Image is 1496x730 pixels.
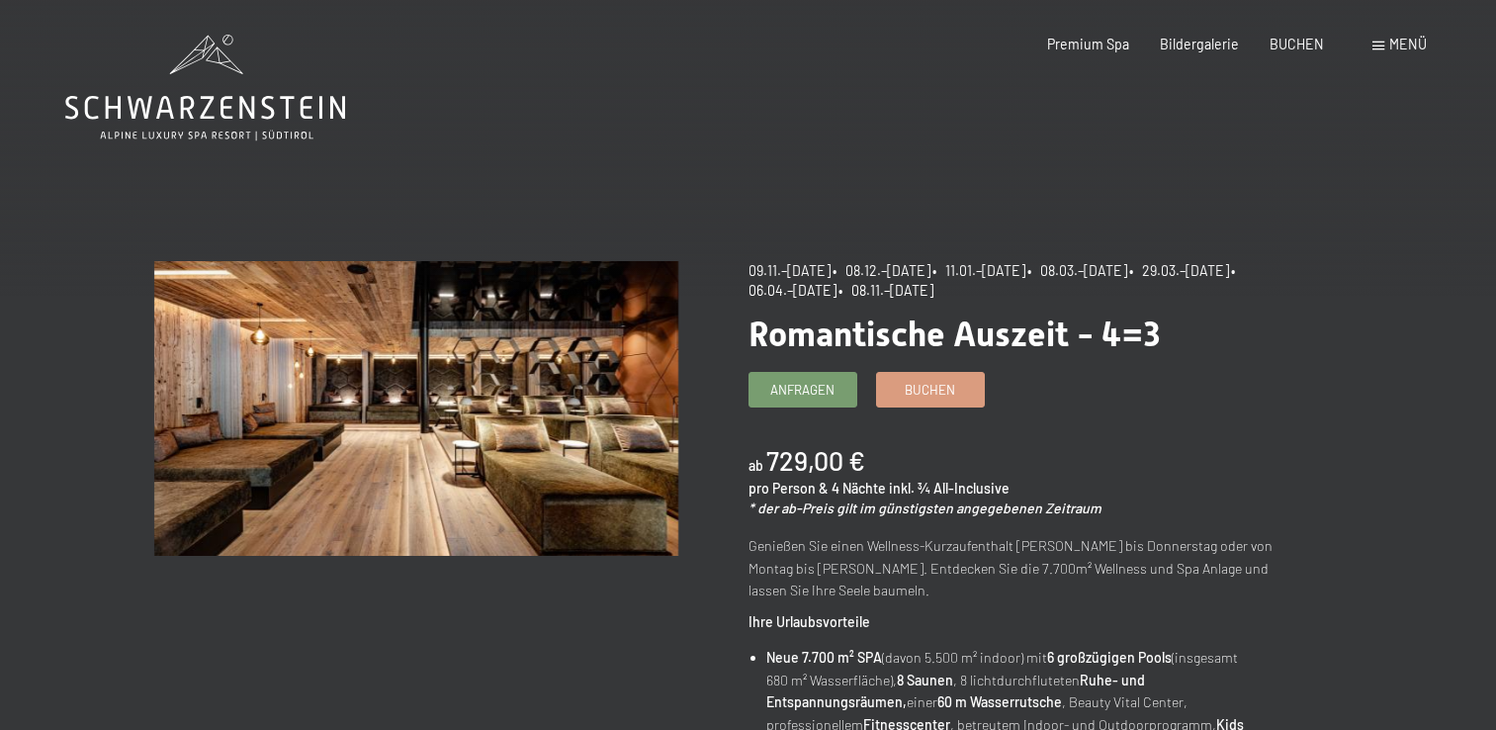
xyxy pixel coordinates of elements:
span: pro Person & [748,480,829,497]
strong: 6 großzügigen Pools [1047,649,1172,666]
span: • 08.11.–[DATE] [838,282,933,299]
a: Anfragen [749,373,856,406]
span: • 06.04.–[DATE] [748,262,1241,299]
strong: Neue 7.700 m² SPA [766,649,882,666]
strong: 8 Saunen [897,672,953,688]
span: Romantische Auszeit - 4=3 [748,314,1161,354]
p: Genießen Sie einen Wellness-Kurzaufenthalt [PERSON_NAME] bis Donnerstag oder von Montag bis [PERS... [748,535,1273,602]
b: 729,00 € [766,444,865,476]
span: • 11.01.–[DATE] [932,262,1025,279]
span: • 08.03.–[DATE] [1027,262,1127,279]
span: Menü [1389,36,1427,52]
span: 09.11.–[DATE] [748,262,831,279]
span: 4 Nächte [832,480,886,497]
a: Buchen [877,373,984,406]
span: • 29.03.–[DATE] [1129,262,1229,279]
span: Einwilligung Marketing* [557,411,720,431]
a: BUCHEN [1270,36,1324,52]
a: Bildergalerie [1160,36,1239,52]
img: Romantische Auszeit - 4=3 [154,261,678,556]
em: * der ab-Preis gilt im günstigsten angegebenen Zeitraum [748,500,1101,516]
span: Buchen [905,381,955,399]
strong: 60 m Wasserrutsche [937,693,1062,710]
span: • 08.12.–[DATE] [833,262,930,279]
span: ab [748,457,763,474]
a: Premium Spa [1047,36,1129,52]
span: Anfragen [770,381,835,399]
span: inkl. ¾ All-Inclusive [889,480,1010,497]
strong: Ihre Urlaubsvorteile [748,613,870,630]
